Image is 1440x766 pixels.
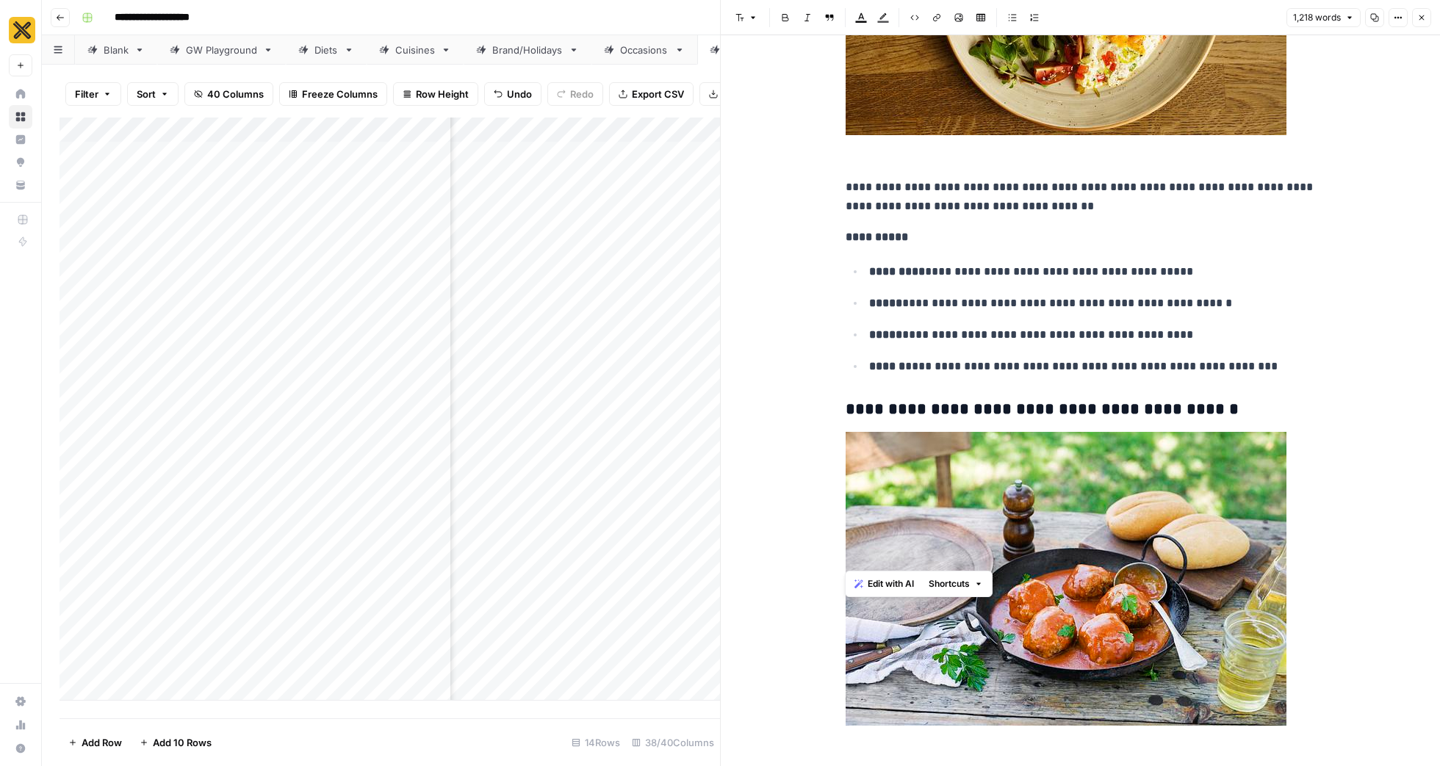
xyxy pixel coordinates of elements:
[286,35,367,65] a: Diets
[157,35,286,65] a: GW Playground
[9,713,32,737] a: Usage
[492,43,563,57] div: Brand/Holidays
[9,151,32,174] a: Opportunities
[60,731,131,754] button: Add Row
[9,690,32,713] a: Settings
[184,82,273,106] button: 40 Columns
[9,105,32,129] a: Browse
[9,128,32,151] a: Insights
[9,17,35,43] img: CookUnity Logo
[626,731,720,754] div: 38/40 Columns
[395,43,435,57] div: Cuisines
[464,35,591,65] a: Brand/Holidays
[65,82,121,106] button: Filter
[609,82,694,106] button: Export CSV
[314,43,338,57] div: Diets
[9,173,32,197] a: Your Data
[82,735,122,750] span: Add Row
[929,577,970,590] span: Shortcuts
[104,43,129,57] div: Blank
[697,35,806,65] a: Campaigns
[416,87,469,101] span: Row Height
[570,87,594,101] span: Redo
[207,87,264,101] span: 40 Columns
[186,43,257,57] div: GW Playground
[75,35,157,65] a: Blank
[127,82,179,106] button: Sort
[131,731,220,754] button: Add 10 Rows
[484,82,541,106] button: Undo
[393,82,478,106] button: Row Height
[9,737,32,760] button: Help + Support
[591,35,697,65] a: Occasions
[566,731,626,754] div: 14 Rows
[1293,11,1341,24] span: 1,218 words
[620,43,669,57] div: Occasions
[632,87,684,101] span: Export CSV
[9,82,32,106] a: Home
[868,577,914,590] span: Edit with AI
[547,82,603,106] button: Redo
[923,574,989,593] button: Shortcuts
[302,87,378,101] span: Freeze Columns
[507,87,532,101] span: Undo
[137,87,156,101] span: Sort
[367,35,464,65] a: Cuisines
[279,82,387,106] button: Freeze Columns
[153,735,212,750] span: Add 10 Rows
[849,574,920,593] button: Edit with AI
[9,12,32,48] button: Workspace: CookUnity
[75,87,98,101] span: Filter
[1286,8,1361,27] button: 1,218 words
